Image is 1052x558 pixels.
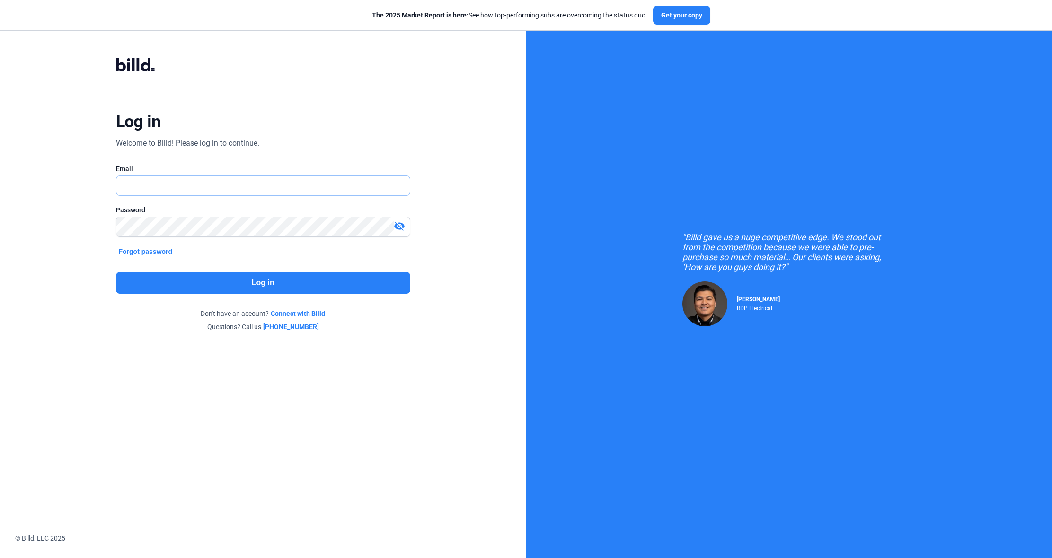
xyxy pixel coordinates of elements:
div: Questions? Call us [116,322,410,331]
button: Get your copy [653,6,710,25]
div: See how top-performing subs are overcoming the status quo. [372,10,647,20]
div: Welcome to Billd! Please log in to continue. [116,138,259,149]
div: Email [116,164,410,174]
div: Log in [116,111,161,132]
mat-icon: visibility_off [394,220,405,232]
button: Forgot password [116,246,176,257]
img: Raul Pacheco [682,281,727,326]
a: [PHONE_NUMBER] [263,322,319,331]
a: Connect with Billd [271,309,325,318]
span: [PERSON_NAME] [737,296,780,303]
div: RDP Electrical [737,303,780,312]
div: Password [116,205,410,215]
span: The 2025 Market Report is here: [372,11,469,19]
button: Log in [116,272,410,294]
div: Don't have an account? [116,309,410,318]
div: "Billd gave us a huge competitive edge. We stood out from the competition because we were able to... [682,232,895,272]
